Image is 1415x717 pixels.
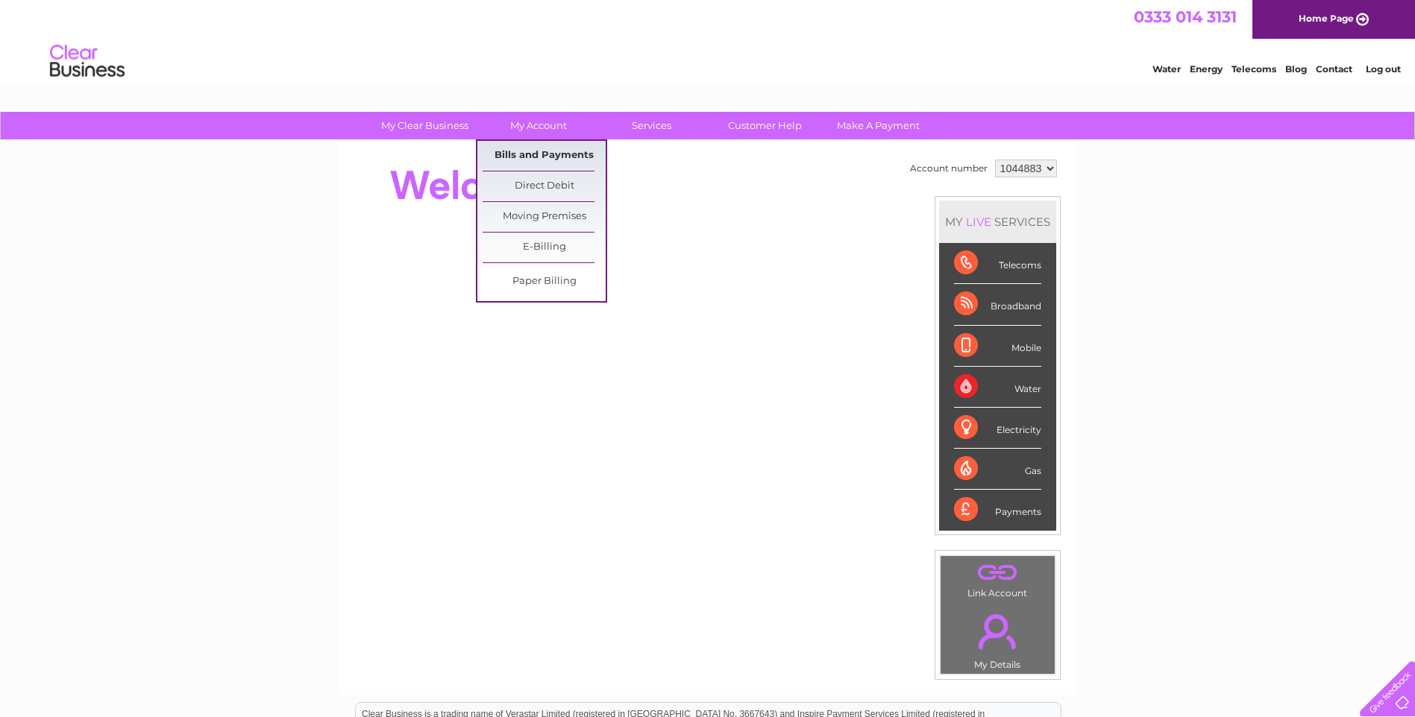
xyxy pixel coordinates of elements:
[954,408,1041,449] div: Electricity
[954,367,1041,408] div: Water
[49,39,125,84] img: logo.png
[944,605,1051,657] a: .
[954,490,1041,530] div: Payments
[363,112,486,139] a: My Clear Business
[954,243,1041,284] div: Telecoms
[590,112,713,139] a: Services
[1152,63,1181,75] a: Water
[906,156,991,181] td: Account number
[939,200,1056,243] div: MY SERVICES
[954,326,1041,367] div: Mobile
[483,233,606,262] a: E-Billing
[1134,7,1237,26] a: 0333 014 3131
[954,449,1041,490] div: Gas
[1190,63,1223,75] a: Energy
[963,215,994,229] div: LIVE
[483,141,606,171] a: Bills and Payments
[954,284,1041,325] div: Broadband
[483,267,606,297] a: Paper Billing
[817,112,940,139] a: Make A Payment
[940,601,1055,675] td: My Details
[483,171,606,201] a: Direct Debit
[483,202,606,232] a: Moving Premises
[703,112,826,139] a: Customer Help
[356,8,1061,72] div: Clear Business is a trading name of Verastar Limited (registered in [GEOGRAPHIC_DATA] No. 3667643...
[940,555,1055,602] td: Link Account
[1316,63,1352,75] a: Contact
[1232,63,1276,75] a: Telecoms
[1285,63,1307,75] a: Blog
[477,112,600,139] a: My Account
[944,560,1051,586] a: .
[1366,63,1401,75] a: Log out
